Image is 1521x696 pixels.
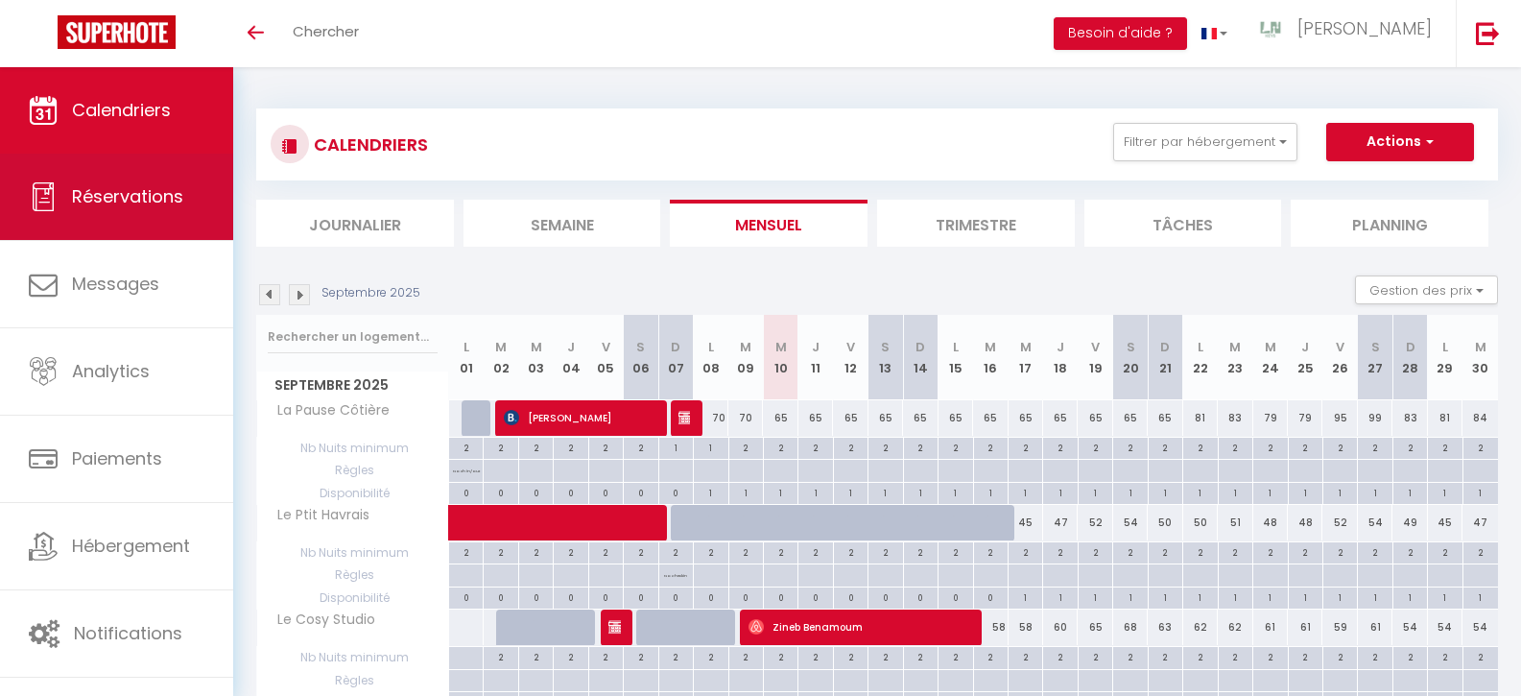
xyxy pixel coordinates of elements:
[1009,315,1043,400] th: 17
[293,21,359,41] span: Chercher
[694,588,727,606] div: 0
[463,200,661,247] li: Semaine
[903,315,938,400] th: 14
[1289,647,1322,665] div: 2
[729,438,763,456] div: 2
[1218,610,1252,645] div: 62
[531,338,542,356] abbr: M
[1079,542,1112,561] div: 2
[694,483,727,501] div: 1
[834,438,867,456] div: 2
[257,564,448,586] span: Règles
[589,542,623,561] div: 2
[798,588,832,606] div: 0
[449,483,483,501] div: 0
[256,200,454,247] li: Journalier
[1323,438,1357,456] div: 2
[973,400,1008,436] div: 65
[624,438,657,456] div: 2
[904,483,938,501] div: 1
[974,542,1008,561] div: 2
[868,647,902,665] div: 2
[484,542,517,561] div: 2
[1148,610,1182,645] div: 63
[72,534,190,558] span: Hébergement
[868,400,903,436] div: 65
[589,588,623,606] div: 0
[463,338,469,356] abbr: L
[1297,16,1432,40] span: [PERSON_NAME]
[1127,338,1135,356] abbr: S
[608,609,620,645] span: [PERSON_NAME]
[1183,610,1218,645] div: 62
[1462,610,1498,645] div: 54
[1218,400,1252,436] div: 83
[812,338,820,356] abbr: J
[764,438,797,456] div: 2
[589,438,623,456] div: 2
[1442,338,1448,356] abbr: L
[15,8,73,65] button: Ouvrir le widget de chat LiveChat
[798,542,832,561] div: 2
[671,338,680,356] abbr: D
[1183,505,1218,540] div: 50
[868,483,902,501] div: 1
[72,359,150,383] span: Analytics
[1358,438,1391,456] div: 2
[1393,483,1427,501] div: 1
[1253,588,1287,606] div: 1
[1219,542,1252,561] div: 2
[588,315,623,400] th: 05
[1149,588,1182,606] div: 1
[74,621,182,645] span: Notifications
[449,542,483,561] div: 2
[519,588,553,606] div: 0
[1428,400,1462,436] div: 81
[554,315,588,400] th: 04
[764,588,797,606] div: 0
[1148,400,1182,436] div: 65
[1323,647,1357,665] div: 2
[846,338,855,356] abbr: V
[764,647,797,665] div: 2
[664,564,687,583] p: No Checkin
[1020,338,1032,356] abbr: M
[1358,400,1392,436] div: 99
[1078,610,1112,645] div: 65
[518,315,553,400] th: 03
[1463,438,1498,456] div: 2
[915,338,925,356] abbr: D
[1113,610,1148,645] div: 68
[1358,542,1391,561] div: 2
[495,338,507,356] abbr: M
[484,647,517,665] div: 2
[1463,483,1498,501] div: 1
[868,588,902,606] div: 0
[1009,588,1042,606] div: 1
[602,338,610,356] abbr: V
[974,483,1008,501] div: 1
[974,438,1008,456] div: 2
[1183,438,1217,456] div: 2
[834,588,867,606] div: 0
[504,399,657,436] span: [PERSON_NAME]
[1476,21,1500,45] img: logout
[1113,483,1147,501] div: 1
[554,647,587,665] div: 2
[589,647,623,665] div: 2
[257,647,448,668] span: Nb Nuits minimum
[1253,647,1287,665] div: 2
[1322,315,1357,400] th: 26
[1043,647,1077,665] div: 2
[659,438,693,456] div: 1
[257,483,448,504] span: Disponibilité
[1265,338,1276,356] abbr: M
[1392,610,1427,645] div: 54
[1358,610,1392,645] div: 61
[554,483,587,501] div: 0
[1322,610,1357,645] div: 59
[1289,588,1322,606] div: 1
[1355,276,1498,304] button: Gestion des prix
[834,542,867,561] div: 2
[659,647,693,665] div: 2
